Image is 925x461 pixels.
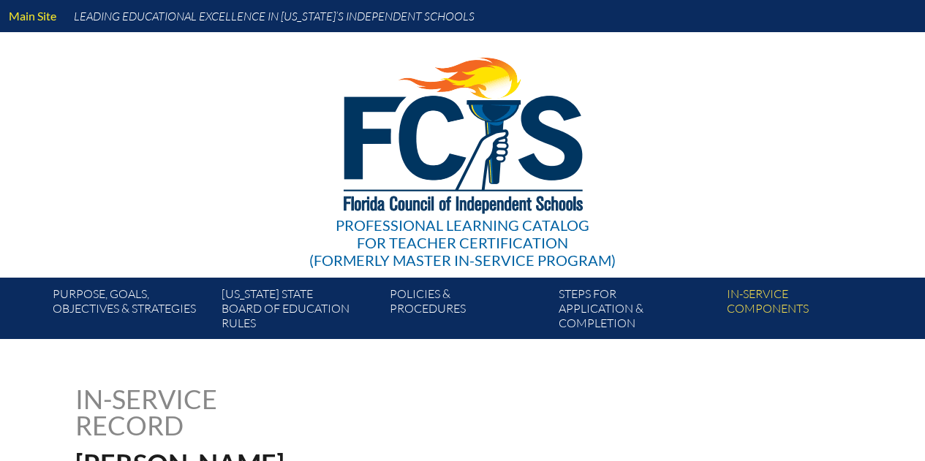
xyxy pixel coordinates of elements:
span: for Teacher Certification [357,234,568,251]
a: In-servicecomponents [721,283,889,339]
a: Main Site [3,6,62,26]
img: FCISlogo221.eps [312,32,613,232]
h1: In-service record [75,386,370,438]
a: [US_STATE] StateBoard of Education rules [216,283,384,339]
a: Steps forapplication & completion [553,283,721,339]
div: Professional Learning Catalog (formerly Master In-service Program) [309,216,616,269]
a: Purpose, goals,objectives & strategies [47,283,215,339]
a: Professional Learning Catalog for Teacher Certification(formerly Master In-service Program) [303,29,622,272]
a: Policies &Procedures [384,283,552,339]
